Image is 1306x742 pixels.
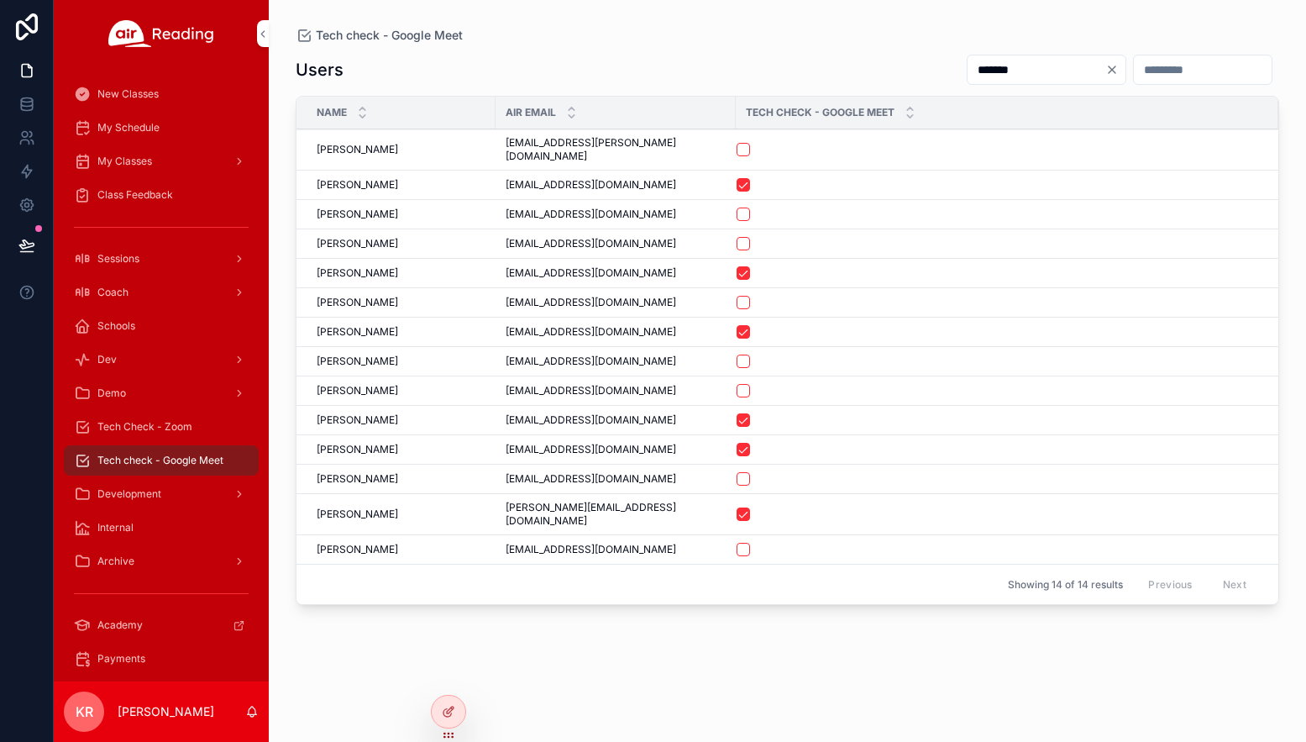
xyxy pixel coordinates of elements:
[64,244,259,274] a: Sessions
[118,703,214,720] p: [PERSON_NAME]
[317,325,398,339] span: [PERSON_NAME]
[317,296,398,309] span: [PERSON_NAME]
[97,387,126,400] span: Demo
[97,618,143,632] span: Academy
[64,345,259,375] a: Dev
[64,412,259,442] a: Tech Check - Zoom
[97,188,173,202] span: Class Feedback
[506,543,676,556] span: [EMAIL_ADDRESS][DOMAIN_NAME]
[317,543,398,556] span: [PERSON_NAME]
[97,652,145,666] span: Payments
[64,479,259,509] a: Development
[317,355,398,368] span: [PERSON_NAME]
[97,87,159,101] span: New Classes
[296,58,344,82] h1: Users
[108,20,214,47] img: App logo
[317,178,398,192] span: [PERSON_NAME]
[97,155,152,168] span: My Classes
[64,277,259,308] a: Coach
[506,413,676,427] span: [EMAIL_ADDRESS][DOMAIN_NAME]
[317,413,398,427] span: [PERSON_NAME]
[746,106,894,119] span: Tech Check - Google Meet
[506,296,676,309] span: [EMAIL_ADDRESS][DOMAIN_NAME]
[317,237,398,250] span: [PERSON_NAME]
[64,180,259,210] a: Class Feedback
[506,384,676,397] span: [EMAIL_ADDRESS][DOMAIN_NAME]
[97,555,134,568] span: Archive
[97,121,160,134] span: My Schedule
[317,106,347,119] span: Name
[64,610,259,640] a: Academy
[97,353,117,366] span: Dev
[317,143,398,156] span: [PERSON_NAME]
[97,521,134,534] span: Internal
[506,106,556,119] span: Air Email
[97,319,135,333] span: Schools
[64,546,259,576] a: Archive
[316,27,463,44] span: Tech check - Google Meet
[317,443,398,456] span: [PERSON_NAME]
[506,443,676,456] span: [EMAIL_ADDRESS][DOMAIN_NAME]
[506,178,676,192] span: [EMAIL_ADDRESS][DOMAIN_NAME]
[64,644,259,674] a: Payments
[97,454,223,467] span: Tech check - Google Meet
[506,501,726,528] span: [PERSON_NAME][EMAIL_ADDRESS][DOMAIN_NAME]
[296,27,463,44] a: Tech check - Google Meet
[64,378,259,408] a: Demo
[506,266,676,280] span: [EMAIL_ADDRESS][DOMAIN_NAME]
[64,311,259,341] a: Schools
[317,208,398,221] span: [PERSON_NAME]
[97,487,161,501] span: Development
[317,472,398,486] span: [PERSON_NAME]
[506,355,676,368] span: [EMAIL_ADDRESS][DOMAIN_NAME]
[97,252,139,266] span: Sessions
[1105,63,1125,76] button: Clear
[64,513,259,543] a: Internal
[97,420,192,434] span: Tech Check - Zoom
[317,384,398,397] span: [PERSON_NAME]
[506,237,676,250] span: [EMAIL_ADDRESS][DOMAIN_NAME]
[76,702,93,722] span: KR
[506,325,676,339] span: [EMAIL_ADDRESS][DOMAIN_NAME]
[317,266,398,280] span: [PERSON_NAME]
[506,208,676,221] span: [EMAIL_ADDRESS][DOMAIN_NAME]
[64,79,259,109] a: New Classes
[317,508,398,521] span: [PERSON_NAME]
[97,286,129,299] span: Coach
[506,136,726,163] span: [EMAIL_ADDRESS][PERSON_NAME][DOMAIN_NAME]
[506,472,676,486] span: [EMAIL_ADDRESS][DOMAIN_NAME]
[64,146,259,176] a: My Classes
[64,445,259,476] a: Tech check - Google Meet
[54,67,269,681] div: scrollable content
[1008,578,1123,592] span: Showing 14 of 14 results
[64,113,259,143] a: My Schedule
